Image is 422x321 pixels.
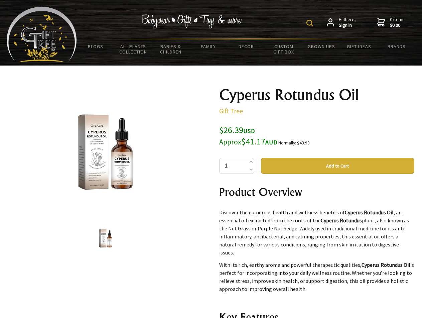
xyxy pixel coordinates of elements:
[340,39,378,53] a: Gift Ideas
[321,217,362,224] strong: Cyperus Rotundus
[243,127,255,135] span: USD
[339,17,356,28] span: Hi there,
[77,39,115,53] a: BLOGS
[302,39,340,53] a: Grown Ups
[190,39,228,53] a: Family
[278,140,310,146] small: Normally: $43.99
[7,7,77,62] img: Babyware - Gifts - Toys and more...
[362,261,410,268] strong: Cyperus Rotundus Oil
[377,17,405,28] a: 0 items$0.00
[390,22,405,28] strong: $0.00
[93,226,118,251] img: Cyperus Rotundus Oil
[219,124,277,147] span: $26.39 $41.17
[152,39,190,59] a: Babies & Children
[261,158,414,174] button: Add to Cart
[378,39,416,53] a: Brands
[327,17,356,28] a: Hi there,Sign in
[219,261,414,293] p: With its rich, earthy aroma and powerful therapeutic qualities, is perfect for incorporating into...
[115,39,152,59] a: All Plants Collection
[390,16,405,28] span: 0 items
[53,100,158,204] img: Cyperus Rotundus Oil
[265,138,277,146] span: AUD
[345,209,394,216] strong: Cyperus Rotundus Oil
[306,20,313,26] img: product search
[142,14,242,28] img: Babywear - Gifts - Toys & more
[219,184,414,200] h2: Product Overview
[219,208,414,256] p: Discover the numerous health and wellness benefits of , an essential oil extracted from the roots...
[219,107,243,115] a: Gift Tree
[227,39,265,53] a: Decor
[339,22,356,28] strong: Sign in
[219,137,241,146] small: Approx
[219,87,414,103] h1: Cyperus Rotundus Oil
[265,39,303,59] a: Custom Gift Box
